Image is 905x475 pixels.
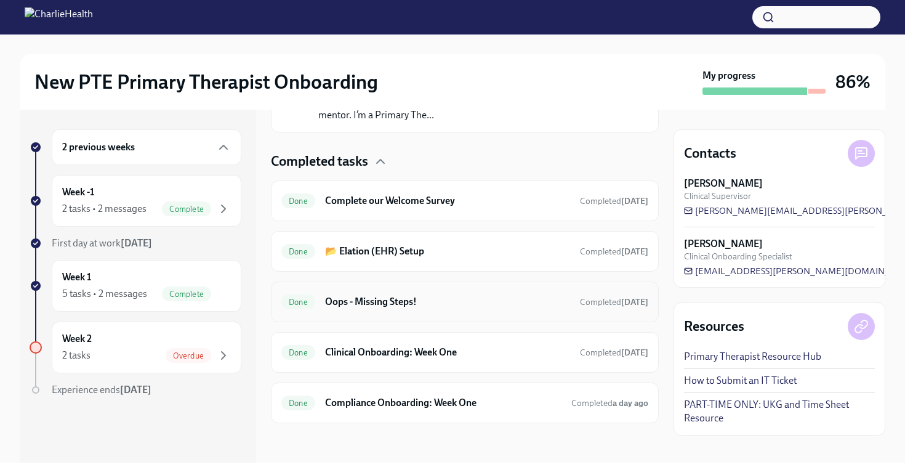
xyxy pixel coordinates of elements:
h6: 2 previous weeks [62,140,135,154]
span: Done [281,247,315,256]
a: Week 15 tasks • 2 messagesComplete [30,260,241,312]
strong: [DATE] [621,347,648,358]
h4: Resources [684,317,744,336]
a: Week 22 tasksOverdue [30,322,241,373]
span: Completed [580,196,648,206]
strong: [DATE] [621,196,648,206]
span: Completed [580,347,648,358]
span: Complete [162,205,211,214]
h6: Complete our Welcome Survey [325,194,570,208]
span: September 2nd, 2025 20:16 [580,246,648,258]
span: Done [281,399,315,408]
span: Done [281,298,315,307]
strong: [PERSON_NAME] [684,237,763,251]
div: 2 tasks • 2 messages [62,202,147,216]
span: Clinical Supervisor [684,190,751,202]
h6: Week 1 [62,270,91,284]
h6: 📂 Elation (EHR) Setup [325,245,570,258]
h2: New PTE Primary Therapist Onboarding [34,70,378,94]
a: DoneComplete our Welcome SurveyCompleted[DATE] [281,191,648,211]
strong: My progress [702,69,755,83]
a: Primary Therapist Resource Hub [684,350,821,363]
span: Complete [162,290,211,299]
a: PART-TIME ONLY: UKG and Time Sheet Resource [684,398,875,425]
h6: Oops - Missing Steps! [325,295,570,309]
strong: [DATE] [621,297,648,307]
span: Done [281,348,315,357]
div: 2 previous weeks [52,129,241,165]
a: DoneClinical Onboarding: Week OneCompleted[DATE] [281,343,648,362]
strong: [DATE] [120,384,151,396]
div: Completed tasks [271,152,659,171]
a: First day at work[DATE] [30,237,241,250]
span: September 6th, 2025 14:37 [580,347,648,359]
h6: Compliance Onboarding: Week One [325,396,561,410]
span: September 2nd, 2025 19:48 [580,195,648,207]
a: DoneOops - Missing Steps!Completed[DATE] [281,292,648,312]
a: How to Submit an IT Ticket [684,374,797,388]
strong: [DATE] [121,237,152,249]
h6: Clinical Onboarding: Week One [325,346,570,359]
span: Completed [580,246,648,257]
h4: Completed tasks [271,152,368,171]
span: First day at work [52,237,152,249]
a: DoneCompliance Onboarding: Week OneCompleteda day ago [281,393,648,413]
span: September 17th, 2025 00:33 [571,397,648,409]
span: Clinical Onboarding Specialist [684,251,792,262]
h3: 86% [835,71,871,93]
a: Week -12 tasks • 2 messagesComplete [30,175,241,227]
strong: [PERSON_NAME] [684,177,763,190]
div: 5 tasks • 2 messages [62,287,147,301]
span: Completed [580,297,648,307]
h4: Contacts [684,144,736,163]
span: Experience ends [52,384,151,396]
span: Completed [571,398,648,408]
div: 2 tasks [62,349,90,362]
strong: [DATE] [621,246,648,257]
span: Done [281,197,315,206]
a: Done📂 Elation (EHR) SetupCompleted[DATE] [281,242,648,261]
img: CharlieHealth [25,7,93,27]
strong: a day ago [613,398,648,408]
span: Overdue [166,351,211,360]
h6: Week -1 [62,185,94,199]
h6: Week 2 [62,332,92,346]
span: September 3rd, 2025 21:10 [580,296,648,308]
